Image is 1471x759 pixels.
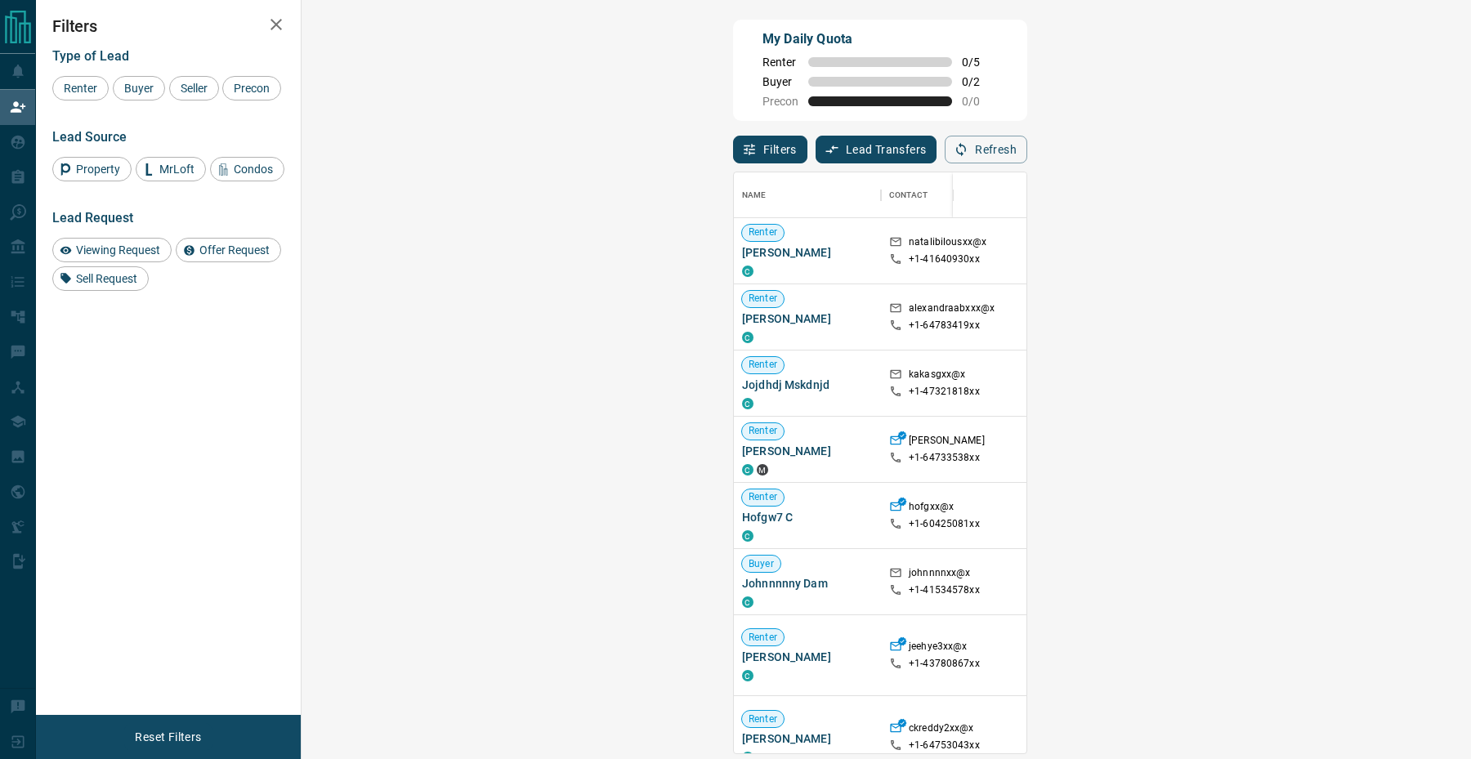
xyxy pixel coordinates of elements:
[742,292,784,306] span: Renter
[58,82,103,95] span: Renter
[909,301,995,319] p: alexandraabxxx@x
[909,739,980,752] p: +1- 64753043xx
[742,490,784,504] span: Renter
[909,517,980,531] p: +1- 60425081xx
[742,172,767,218] div: Name
[154,163,200,176] span: MrLoft
[909,252,980,266] p: +1- 41640930xx
[881,172,1012,218] div: Contact
[909,434,985,451] p: [PERSON_NAME]
[762,95,798,108] span: Precon
[113,76,165,100] div: Buyer
[52,238,172,262] div: Viewing Request
[909,583,980,597] p: +1- 41534578xx
[909,319,980,333] p: +1- 64783419xx
[909,566,970,583] p: johnnnnxx@x
[742,596,753,608] div: condos.ca
[762,29,998,49] p: My Daily Quota
[228,163,279,176] span: Condos
[52,16,284,36] h2: Filters
[962,56,998,69] span: 0 / 5
[210,157,284,181] div: Condos
[169,76,219,100] div: Seller
[889,172,928,218] div: Contact
[222,76,281,100] div: Precon
[909,385,980,399] p: +1- 47321818xx
[909,721,974,739] p: ckreddy2xx@x
[742,575,873,592] span: Johnnnnny Dam
[742,509,873,525] span: Hofgw7 C
[742,310,873,327] span: [PERSON_NAME]
[742,557,780,571] span: Buyer
[945,136,1027,163] button: Refresh
[742,464,753,475] div: condos.ca
[70,243,166,257] span: Viewing Request
[742,712,784,726] span: Renter
[52,210,133,225] span: Lead Request
[742,443,873,459] span: [PERSON_NAME]
[194,243,275,257] span: Offer Request
[124,723,212,751] button: Reset Filters
[70,272,143,285] span: Sell Request
[742,358,784,372] span: Renter
[52,76,109,100] div: Renter
[175,82,213,95] span: Seller
[742,649,873,665] span: [PERSON_NAME]
[762,56,798,69] span: Renter
[742,424,784,438] span: Renter
[742,398,753,409] div: condos.ca
[70,163,126,176] span: Property
[742,377,873,393] span: Jojdhdj Mskdnjd
[733,136,807,163] button: Filters
[52,48,129,64] span: Type of Lead
[742,631,784,645] span: Renter
[176,238,281,262] div: Offer Request
[816,136,937,163] button: Lead Transfers
[757,464,768,475] div: mrloft.ca
[52,129,127,145] span: Lead Source
[742,266,753,277] div: condos.ca
[734,172,881,218] div: Name
[909,657,980,671] p: +1- 43780867xx
[962,95,998,108] span: 0 / 0
[228,82,275,95] span: Precon
[909,640,967,657] p: jeehye3xx@x
[742,530,753,542] div: condos.ca
[762,75,798,88] span: Buyer
[962,75,998,88] span: 0 / 2
[742,670,753,681] div: condos.ca
[52,266,149,291] div: Sell Request
[136,157,206,181] div: MrLoft
[742,244,873,261] span: [PERSON_NAME]
[742,332,753,343] div: condos.ca
[742,225,784,239] span: Renter
[909,368,965,385] p: kakasgxx@x
[909,500,954,517] p: hofgxx@x
[909,235,986,252] p: natalibilousxx@x
[52,157,132,181] div: Property
[742,730,873,747] span: [PERSON_NAME]
[909,451,980,465] p: +1- 64733538xx
[118,82,159,95] span: Buyer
